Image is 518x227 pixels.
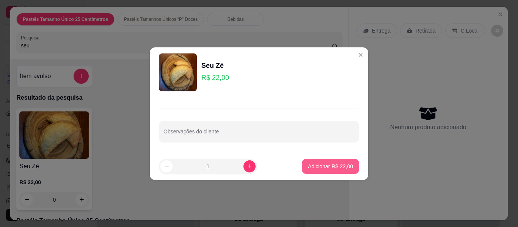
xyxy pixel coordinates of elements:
p: Adicionar R$ 22,00 [308,163,353,170]
button: decrease-product-quantity [160,160,173,172]
p: R$ 22,00 [201,72,229,83]
input: Observações do cliente [163,131,355,138]
img: product-image [159,53,197,91]
button: Adicionar R$ 22,00 [302,159,359,174]
button: Close [355,49,367,61]
div: Seu Zé [201,60,229,71]
button: increase-product-quantity [243,160,256,172]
